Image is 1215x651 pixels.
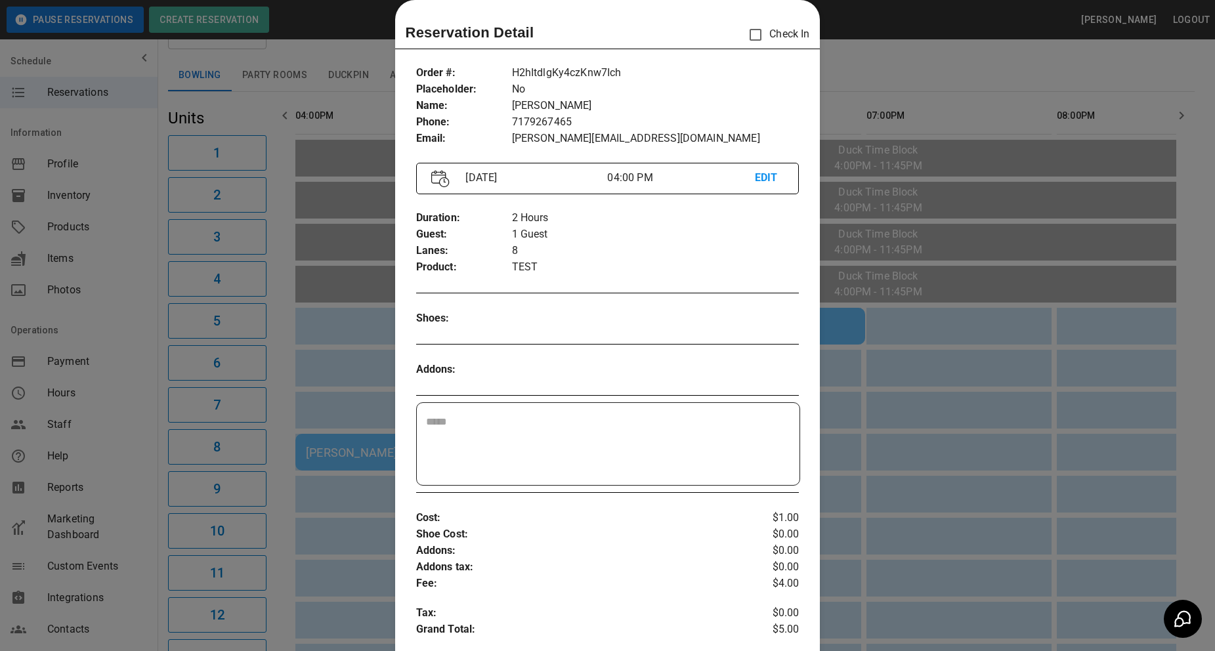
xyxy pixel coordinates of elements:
p: Check In [742,21,809,49]
p: $5.00 [735,621,799,641]
p: $0.00 [735,559,799,576]
p: EDIT [755,170,784,186]
p: 2 Hours [512,210,799,226]
p: Order # : [416,65,512,81]
img: Vector [431,170,450,188]
p: $0.00 [735,543,799,559]
p: Lanes : [416,243,512,259]
p: Placeholder : [416,81,512,98]
p: [DATE] [460,170,607,186]
p: Tax : [416,605,736,621]
p: $0.00 [735,526,799,543]
p: Duration : [416,210,512,226]
p: Addons : [416,362,512,378]
p: Shoe Cost : [416,526,736,543]
p: 8 [512,243,799,259]
p: 1 Guest [512,226,799,243]
p: [PERSON_NAME] [512,98,799,114]
p: Guest : [416,226,512,243]
p: $0.00 [735,605,799,621]
p: Addons tax : [416,559,736,576]
p: Email : [416,131,512,147]
p: 7179267465 [512,114,799,131]
p: $4.00 [735,576,799,592]
p: Phone : [416,114,512,131]
p: Grand Total : [416,621,736,641]
p: Fee : [416,576,736,592]
p: No [512,81,799,98]
p: Addons : [416,543,736,559]
p: Product : [416,259,512,276]
p: $1.00 [735,510,799,526]
p: [PERSON_NAME][EMAIL_ADDRESS][DOMAIN_NAME] [512,131,799,147]
p: Shoes : [416,310,512,327]
p: Name : [416,98,512,114]
p: 04:00 PM [607,170,754,186]
p: Reservation Detail [406,22,534,43]
p: Cost : [416,510,736,526]
p: TEST [512,259,799,276]
p: H2hItdlgKy4czKnw7Ich [512,65,799,81]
